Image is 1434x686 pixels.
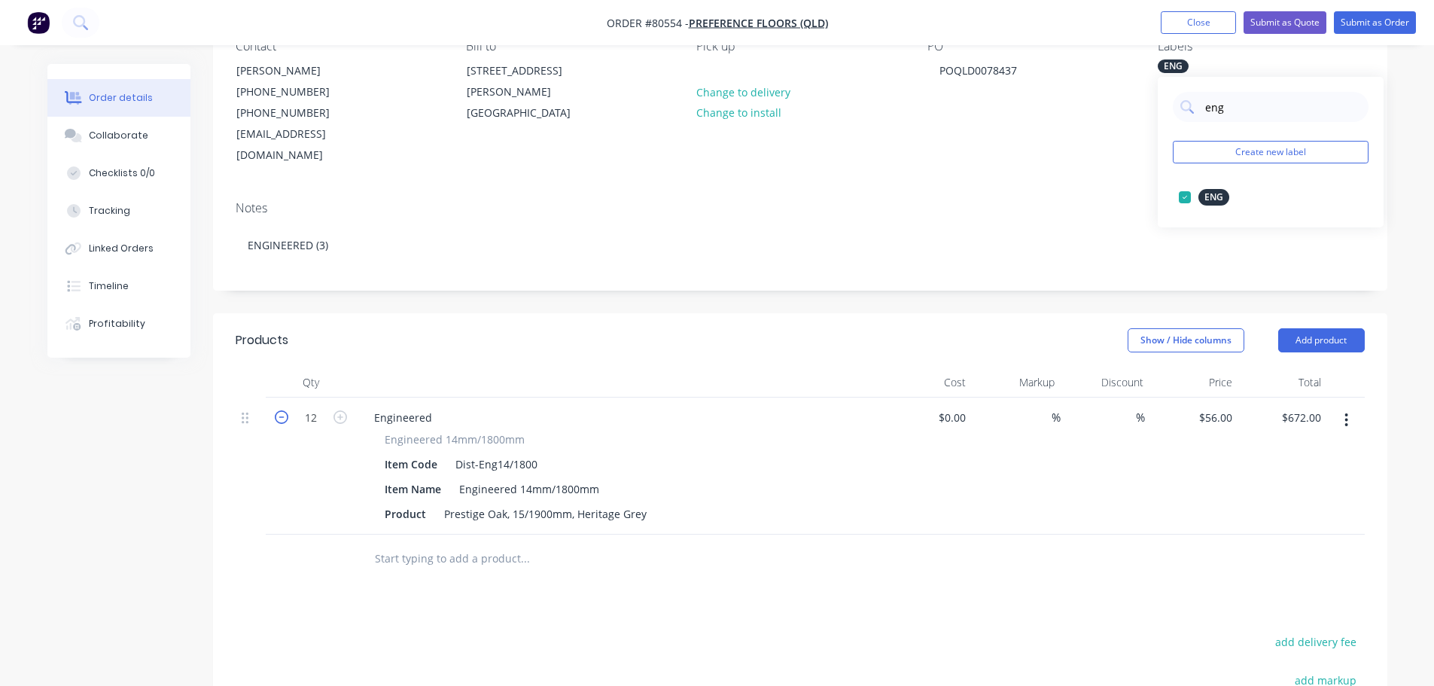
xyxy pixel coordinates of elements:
div: Markup [972,367,1061,398]
div: Products [236,331,288,349]
div: ENGINEERED (3) [236,222,1365,268]
div: Order details [89,91,153,105]
button: Linked Orders [47,230,190,267]
button: Close [1161,11,1236,34]
div: Collaborate [89,129,148,142]
div: Item Name [379,478,447,500]
div: [STREET_ADDRESS][PERSON_NAME][GEOGRAPHIC_DATA] [454,59,604,124]
button: Submit as Order [1334,11,1416,34]
span: Engineered 14mm/1800mm [385,431,525,447]
div: [GEOGRAPHIC_DATA] [467,102,592,123]
div: ENG [1158,59,1189,73]
input: Search labels [1204,92,1361,122]
button: Tracking [47,192,190,230]
div: POQLD0078437 [927,59,1029,81]
div: Item Code [379,453,443,475]
div: PO [927,39,1134,53]
div: Notes [236,201,1365,215]
button: add delivery fee [1268,632,1365,652]
div: Prestige Oak, 15/1900mm, Heritage Grey [438,503,653,525]
div: [PERSON_NAME][PHONE_NUMBER][PHONE_NUMBER][EMAIL_ADDRESS][DOMAIN_NAME] [224,59,374,166]
div: Profitability [89,317,145,331]
button: Profitability [47,305,190,343]
button: Create new label [1173,141,1369,163]
div: [PERSON_NAME] [236,60,361,81]
div: [PHONE_NUMBER] [236,102,361,123]
button: Order details [47,79,190,117]
button: Show / Hide columns [1128,328,1244,352]
div: Product [379,503,432,525]
div: Discount [1061,367,1149,398]
div: Engineered 14mm/1800mm [453,478,605,500]
div: Total [1238,367,1327,398]
button: Collaborate [47,117,190,154]
input: Start typing to add a product... [374,544,675,574]
div: [EMAIL_ADDRESS][DOMAIN_NAME] [236,123,361,166]
button: Change to install [688,102,789,123]
div: Bill to [466,39,672,53]
a: Preference Floors (QLD) [689,16,828,30]
div: Contact [236,39,442,53]
div: Labels [1158,39,1364,53]
div: Price [1149,367,1238,398]
div: Checklists 0/0 [89,166,155,180]
img: Factory [27,11,50,34]
div: [STREET_ADDRESS][PERSON_NAME] [467,60,592,102]
div: Cost [883,367,972,398]
div: Tracking [89,204,130,218]
span: % [1136,409,1145,426]
div: ENG [1198,189,1229,206]
div: Dist-Eng14/1800 [449,453,543,475]
div: [PHONE_NUMBER] [236,81,361,102]
button: Checklists 0/0 [47,154,190,192]
button: ENG [1173,187,1235,208]
div: Timeline [89,279,129,293]
span: Order #80554 - [607,16,689,30]
button: Timeline [47,267,190,305]
div: Linked Orders [89,242,154,255]
button: Add product [1278,328,1365,352]
button: Change to delivery [688,81,798,102]
div: Engineered [362,407,444,428]
span: % [1052,409,1061,426]
div: Qty [266,367,356,398]
div: Pick up [696,39,903,53]
button: Submit as Quote [1244,11,1326,34]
